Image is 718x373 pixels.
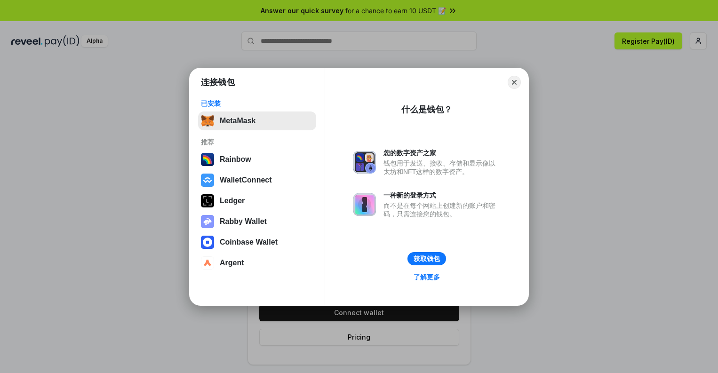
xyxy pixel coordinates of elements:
button: Rabby Wallet [198,212,316,231]
div: Ledger [220,197,245,205]
button: 获取钱包 [407,252,446,265]
button: Ledger [198,191,316,210]
div: 推荐 [201,138,313,146]
img: svg+xml,%3Csvg%20xmlns%3D%22http%3A%2F%2Fwww.w3.org%2F2000%2Fsvg%22%20fill%3D%22none%22%20viewBox... [353,193,376,216]
div: Coinbase Wallet [220,238,278,246]
div: Argent [220,259,244,267]
div: 已安装 [201,99,313,108]
button: Coinbase Wallet [198,233,316,252]
div: MetaMask [220,117,255,125]
div: 一种新的登录方式 [383,191,500,199]
img: svg+xml,%3Csvg%20xmlns%3D%22http%3A%2F%2Fwww.w3.org%2F2000%2Fsvg%22%20fill%3D%22none%22%20viewBox... [201,215,214,228]
button: WalletConnect [198,171,316,190]
div: 钱包用于发送、接收、存储和显示像以太坊和NFT这样的数字资产。 [383,159,500,176]
div: Rabby Wallet [220,217,267,226]
button: MetaMask [198,111,316,130]
div: WalletConnect [220,176,272,184]
img: svg+xml,%3Csvg%20width%3D%2228%22%20height%3D%2228%22%20viewBox%3D%220%200%2028%2028%22%20fill%3D... [201,174,214,187]
div: Rainbow [220,155,251,164]
img: svg+xml,%3Csvg%20fill%3D%22none%22%20height%3D%2233%22%20viewBox%3D%220%200%2035%2033%22%20width%... [201,114,214,127]
a: 了解更多 [408,271,446,283]
button: Close [508,76,521,89]
div: 而不是在每个网站上创建新的账户和密码，只需连接您的钱包。 [383,201,500,218]
img: svg+xml,%3Csvg%20width%3D%22120%22%20height%3D%22120%22%20viewBox%3D%220%200%20120%20120%22%20fil... [201,153,214,166]
h1: 连接钱包 [201,77,235,88]
img: svg+xml,%3Csvg%20xmlns%3D%22http%3A%2F%2Fwww.w3.org%2F2000%2Fsvg%22%20fill%3D%22none%22%20viewBox... [353,151,376,174]
div: 获取钱包 [414,254,440,263]
button: Argent [198,254,316,272]
img: svg+xml,%3Csvg%20width%3D%2228%22%20height%3D%2228%22%20viewBox%3D%220%200%2028%2028%22%20fill%3D... [201,256,214,270]
img: svg+xml,%3Csvg%20xmlns%3D%22http%3A%2F%2Fwww.w3.org%2F2000%2Fsvg%22%20width%3D%2228%22%20height%3... [201,194,214,207]
button: Rainbow [198,150,316,169]
div: 了解更多 [414,273,440,281]
div: 什么是钱包？ [401,104,452,115]
div: 您的数字资产之家 [383,149,500,157]
img: svg+xml,%3Csvg%20width%3D%2228%22%20height%3D%2228%22%20viewBox%3D%220%200%2028%2028%22%20fill%3D... [201,236,214,249]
